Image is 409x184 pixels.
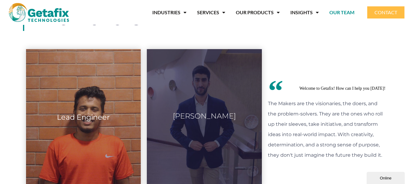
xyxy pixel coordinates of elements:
[268,99,383,160] p: The Makers are the visionaries, the doers, and the problem-solvers. They are the ones who roll up...
[297,84,406,169] iframe: chat widget
[367,171,406,184] iframe: chat widget
[367,6,404,18] a: CONTACT
[37,114,130,121] h3: Lead Engineer
[290,5,319,19] a: INSIGHTS
[197,5,225,19] a: SERVICES
[236,5,280,19] a: OUR PRODUCTS
[152,5,186,19] a: INDUSTRIES
[2,2,88,7] span: Welcome to Getafix! How can I help you [DATE]!
[329,5,355,19] a: OUR TEAM
[374,10,397,15] span: CONTACT
[9,3,69,22] img: web and mobile application development company
[2,2,111,7] div: Welcome to Getafix! How can I help you [DATE]!
[81,5,355,19] nav: Menu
